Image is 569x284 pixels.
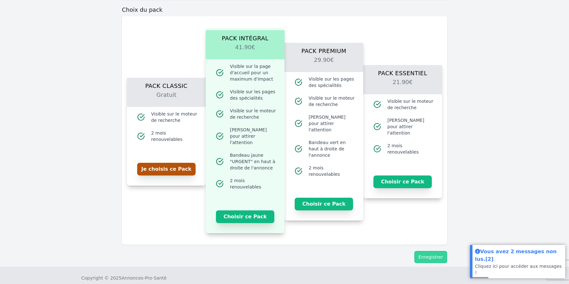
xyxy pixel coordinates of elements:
[475,248,563,263] div: Vous avez 2 messages non lus.
[137,163,196,175] button: Je choisis ce Pack
[309,139,356,158] span: Bandeau vert en haut à droite de l'annonce
[371,65,434,78] h1: Pack Essentiel
[387,142,434,155] span: 2 mois renouvelables
[414,251,447,263] button: Enregistrer
[373,175,432,188] button: Choisir ce Pack
[309,165,356,177] span: 2 mois renouvelables
[292,56,356,72] h2: 29.90€
[309,76,356,89] span: Visible sur les pages des spécialités
[230,177,277,190] span: 2 mois renouvelables
[151,130,198,142] span: 2 mois renouvelables
[122,6,447,14] h3: Choix du pack
[230,63,277,82] span: Visible sur la page d'accueil pour un maximum d'impact
[230,89,277,101] span: Visible sur les pages des spécialités
[216,210,274,223] button: Choisir ce Pack
[309,114,356,133] span: [PERSON_NAME] pour attirer l'attention
[387,117,434,136] span: [PERSON_NAME] pour attirer l'attention
[213,30,277,43] h1: Pack Intégral
[151,111,198,123] span: Visible sur le moteur de recherche
[295,198,353,210] button: Choisir ce Pack
[81,275,166,281] div: Copyright © 2025
[230,127,277,146] span: [PERSON_NAME] pour attirer l'attention
[135,78,198,90] h1: Pack Classic
[309,95,356,108] span: Visible sur le moteur de recherche
[475,264,562,275] a: Cliquez ici pour accéder aux messages !
[135,90,198,107] h2: Gratuit
[292,43,356,56] h1: Pack Premium
[230,108,277,120] span: Visible sur le moteur de recherche
[371,78,434,94] h2: 21.90€
[387,98,434,111] span: Visible sur le moteur de recherche
[230,152,277,171] span: Bandeau jaune "URGENT" en haut à droite de l'annonce
[122,275,166,281] a: Annonces-Pro-Santé
[213,43,277,59] h2: 41.90€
